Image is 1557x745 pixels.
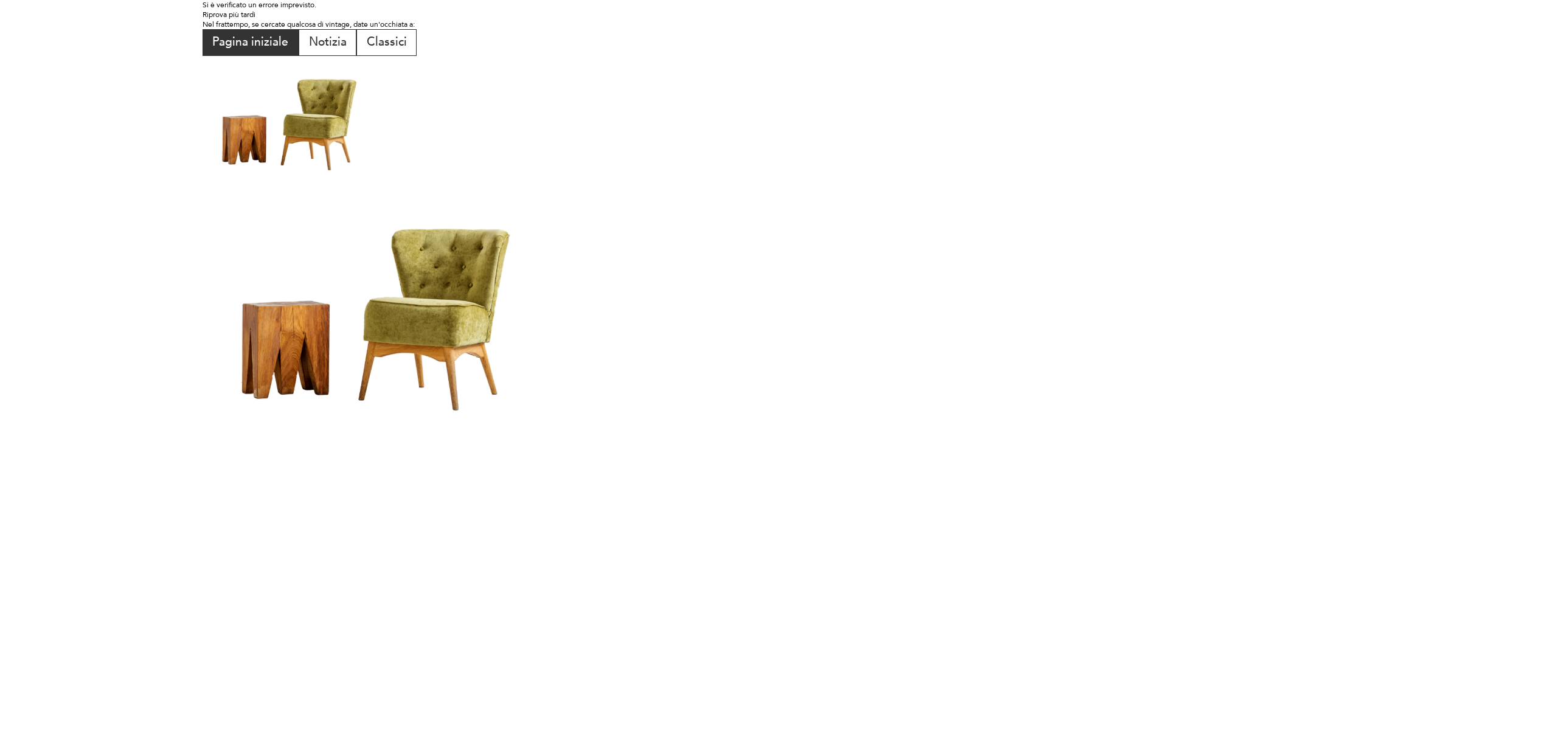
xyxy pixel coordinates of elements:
[203,19,415,29] font: Nel frattempo, se cercate qualcosa di vintage, date un'occhiata a:
[203,10,255,19] font: Riprova più tardi
[356,29,417,56] button: Classici
[203,182,557,430] img: Poltrona
[299,29,356,56] button: Notizia
[299,38,356,48] a: Notizia
[203,29,299,56] button: Pagina iniziale
[356,38,417,48] a: Classici
[203,56,380,180] img: Poltrona
[212,34,288,50] font: Pagina iniziale
[203,38,299,48] a: Pagina iniziale
[309,34,347,50] font: Notizia
[367,34,407,50] font: Classici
